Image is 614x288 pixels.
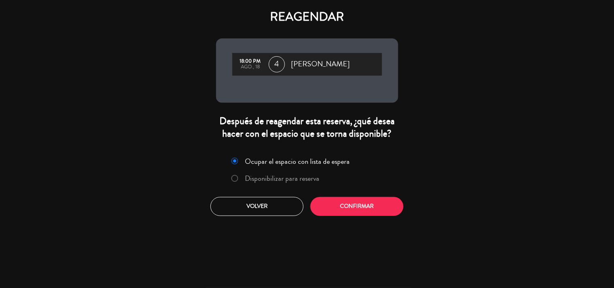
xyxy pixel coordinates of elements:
[291,58,350,70] span: [PERSON_NAME]
[216,10,398,24] h4: REAGENDAR
[236,64,265,70] div: ago., 18
[216,115,398,140] div: Después de reagendar esta reserva, ¿qué desea hacer con el espacio que se torna disponible?
[245,175,319,182] label: Disponibilizar para reserva
[210,197,304,216] button: Volver
[236,59,265,64] div: 18:00 PM
[245,158,350,165] label: Ocupar el espacio con lista de espera
[310,197,404,216] button: Confirmar
[269,56,285,72] span: 4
